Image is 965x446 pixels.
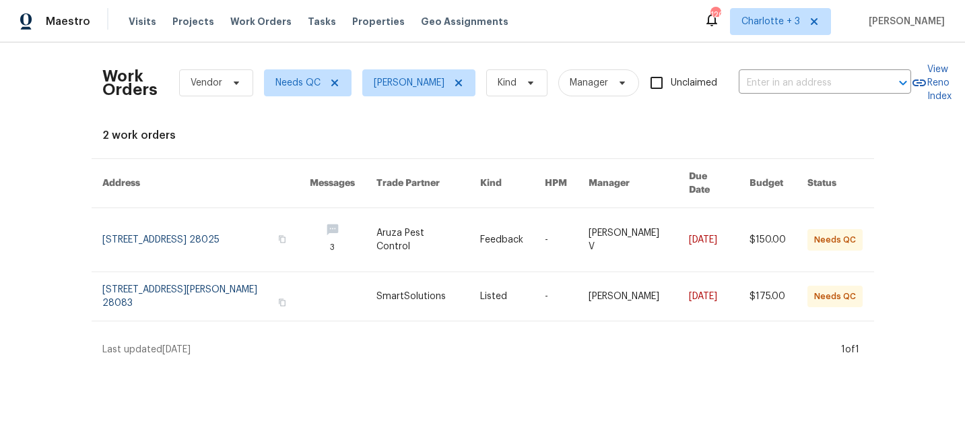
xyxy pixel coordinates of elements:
th: Due Date [678,159,739,208]
button: Open [894,73,912,92]
th: Manager [578,159,677,208]
span: Properties [352,15,405,28]
td: [PERSON_NAME] [578,272,677,321]
span: Work Orders [230,15,292,28]
td: Aruza Pest Control [366,208,469,272]
span: Visits [129,15,156,28]
span: Kind [498,76,517,90]
span: [PERSON_NAME] [863,15,945,28]
th: HPM [534,159,578,208]
span: [PERSON_NAME] [374,76,444,90]
td: SmartSolutions [366,272,469,321]
a: View Reno Index [911,63,952,103]
span: [DATE] [162,345,191,354]
span: Manager [570,76,608,90]
td: Listed [469,272,534,321]
th: Messages [299,159,366,208]
input: Enter in an address [739,73,873,94]
button: Copy Address [276,296,288,309]
span: Needs QC [275,76,321,90]
div: 1 of 1 [841,343,859,356]
span: Projects [172,15,214,28]
th: Status [797,159,873,208]
th: Kind [469,159,534,208]
td: - [534,208,578,272]
td: - [534,272,578,321]
td: [PERSON_NAME] V [578,208,677,272]
div: 2 work orders [102,129,863,142]
td: Feedback [469,208,534,272]
th: Budget [739,159,797,208]
span: Unclaimed [671,76,717,90]
th: Address [92,159,299,208]
h2: Work Orders [102,69,158,96]
div: Last updated [102,343,837,356]
button: Copy Address [276,233,288,245]
span: Charlotte + 3 [741,15,800,28]
span: Vendor [191,76,222,90]
span: Maestro [46,15,90,28]
th: Trade Partner [366,159,469,208]
span: Tasks [308,17,336,26]
span: Geo Assignments [421,15,508,28]
div: 120 [710,8,720,22]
